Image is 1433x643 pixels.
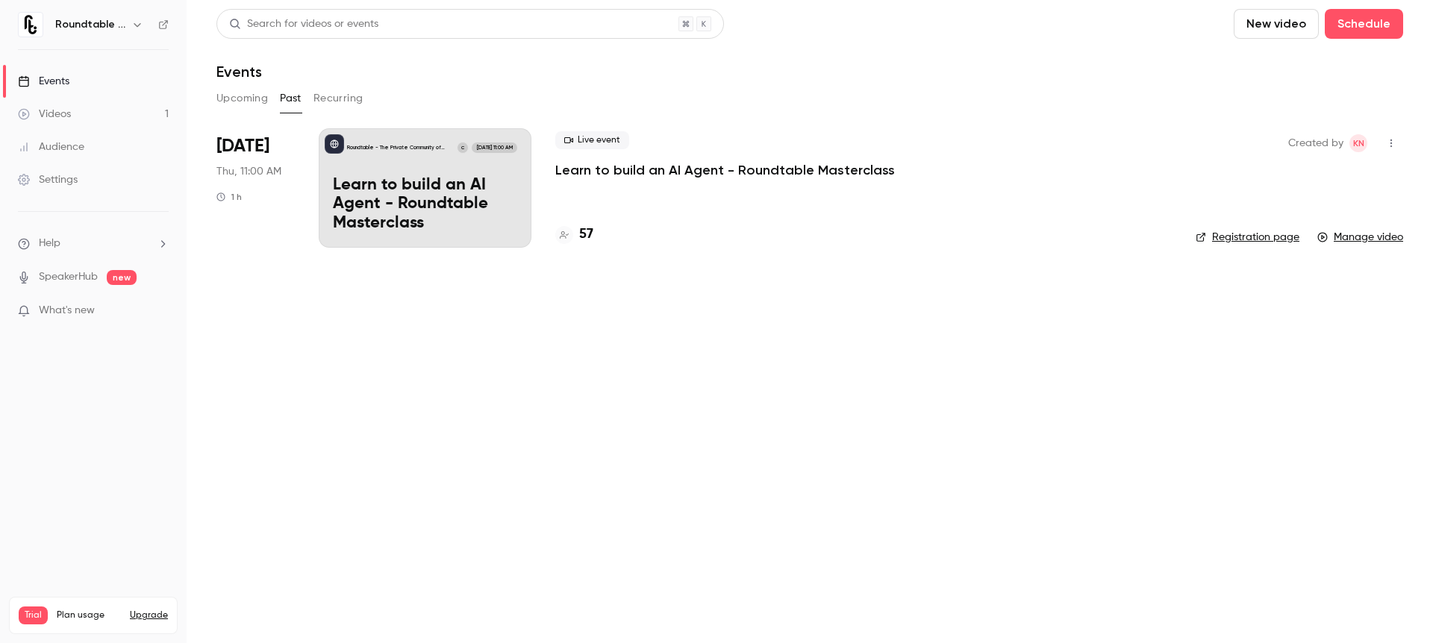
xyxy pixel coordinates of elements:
div: Videos [18,107,71,122]
span: Help [39,236,60,251]
span: KN [1353,134,1364,152]
button: Upcoming [216,87,268,110]
span: Live event [555,131,629,149]
span: Trial [19,606,48,624]
li: help-dropdown-opener [18,236,169,251]
span: new [107,270,137,285]
button: Recurring [313,87,363,110]
button: Upgrade [130,609,168,621]
button: Past [280,87,302,110]
button: Schedule [1325,9,1403,39]
a: Learn to build an AI Agent - Roundtable Masterclass [555,161,895,179]
div: 1 h [216,191,242,203]
button: New video [1234,9,1319,39]
span: What's new [39,303,95,319]
span: Thu, 11:00 AM [216,164,281,179]
a: 57 [555,225,593,245]
a: Learn to build an AI Agent - Roundtable MasterclassRoundtable - The Private Community of Founders... [319,128,531,248]
div: Settings [18,172,78,187]
span: Kallum Nicholson [1349,134,1367,152]
div: Search for videos or events [229,16,378,32]
h4: 57 [579,225,593,245]
img: Roundtable - The Private Community of Founders [19,13,43,37]
span: Plan usage [57,609,121,621]
div: C [457,142,469,154]
h1: Events [216,63,262,81]
div: Events [18,74,69,89]
a: SpeakerHub [39,269,98,285]
a: Registration page [1196,230,1299,245]
div: Sep 4 Thu, 11:00 AM (Europe/London) [216,128,295,248]
h6: Roundtable - The Private Community of Founders [55,17,125,32]
span: Created by [1288,134,1343,152]
span: [DATE] [216,134,269,158]
p: Roundtable - The Private Community of Founders [347,144,456,151]
p: Learn to build an AI Agent - Roundtable Masterclass [333,176,517,233]
span: [DATE] 11:00 AM [472,142,516,153]
a: Manage video [1317,230,1403,245]
div: Audience [18,139,84,154]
